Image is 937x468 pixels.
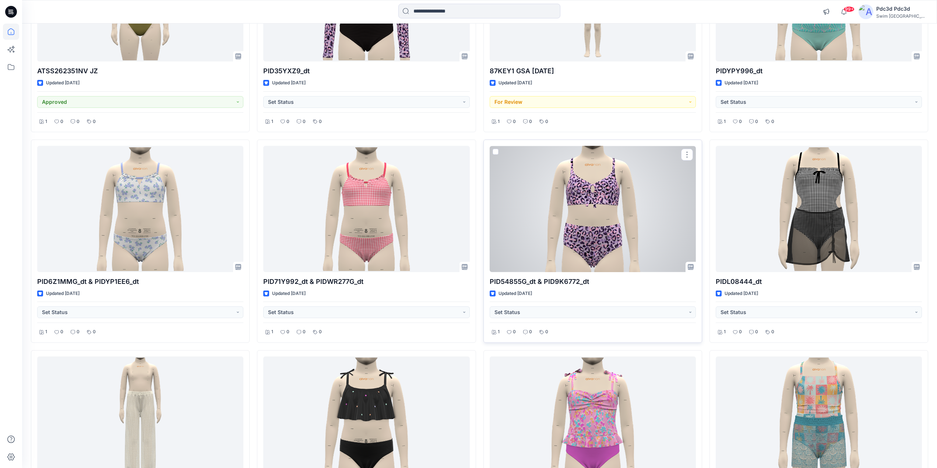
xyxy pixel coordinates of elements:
[716,277,922,287] p: PIDL08444_dt
[45,328,47,336] p: 1
[272,290,306,298] p: Updated [DATE]
[716,66,922,76] p: PIDYPY996_dt
[271,118,273,126] p: 1
[490,146,696,272] a: PID54855G_dt & PID9K6772_dt
[859,4,873,19] img: avatar
[529,328,532,336] p: 0
[93,328,96,336] p: 0
[771,118,774,126] p: 0
[755,328,758,336] p: 0
[724,328,726,336] p: 1
[545,118,548,126] p: 0
[303,118,306,126] p: 0
[499,79,532,87] p: Updated [DATE]
[490,66,696,76] p: 87KEY1 GSA [DATE]
[771,328,774,336] p: 0
[739,328,742,336] p: 0
[263,146,469,272] a: PID71Y992_dt & PIDWR277G_dt
[499,290,532,298] p: Updated [DATE]
[843,6,855,12] span: 99+
[498,118,500,126] p: 1
[513,118,516,126] p: 0
[876,13,928,19] div: Swim [GEOGRAPHIC_DATA]
[545,328,548,336] p: 0
[60,328,63,336] p: 0
[45,118,47,126] p: 1
[755,118,758,126] p: 0
[77,328,80,336] p: 0
[725,290,758,298] p: Updated [DATE]
[876,4,928,13] div: Pdc3d Pdc3d
[46,290,80,298] p: Updated [DATE]
[77,118,80,126] p: 0
[303,328,306,336] p: 0
[286,328,289,336] p: 0
[513,328,516,336] p: 0
[725,79,758,87] p: Updated [DATE]
[37,277,243,287] p: PID6Z1MMG_dt & PIDYP1EE6_dt
[716,146,922,272] a: PIDL08444_dt
[46,79,80,87] p: Updated [DATE]
[529,118,532,126] p: 0
[319,328,322,336] p: 0
[60,118,63,126] p: 0
[37,146,243,272] a: PID6Z1MMG_dt & PIDYP1EE6_dt
[739,118,742,126] p: 0
[286,118,289,126] p: 0
[498,328,500,336] p: 1
[490,277,696,287] p: PID54855G_dt & PID9K6772_dt
[271,328,273,336] p: 1
[263,66,469,76] p: PID35YXZ9_dt
[272,79,306,87] p: Updated [DATE]
[319,118,322,126] p: 0
[37,66,243,76] p: ATSS262351NV JZ
[93,118,96,126] p: 0
[263,277,469,287] p: PID71Y992_dt & PIDWR277G_dt
[724,118,726,126] p: 1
